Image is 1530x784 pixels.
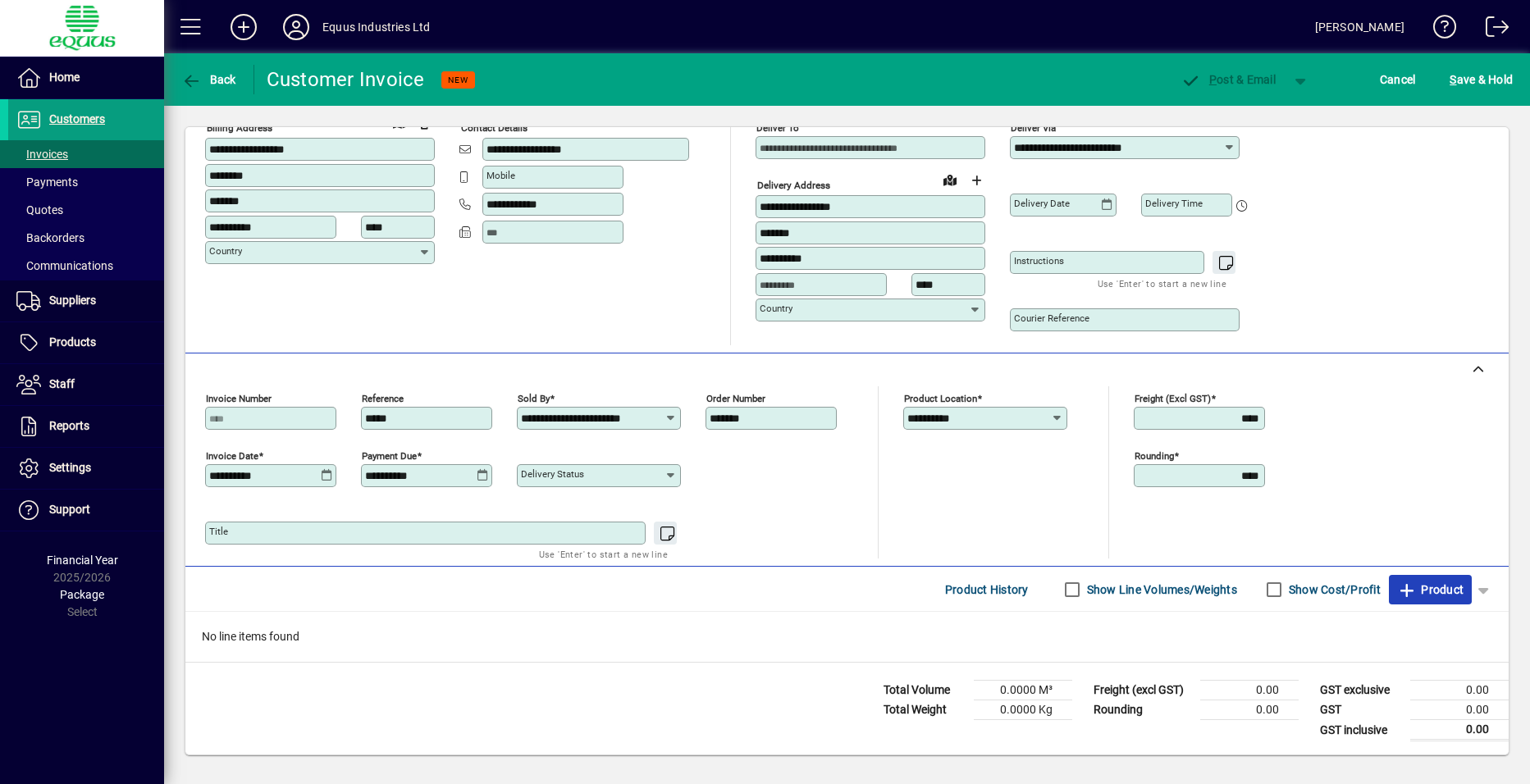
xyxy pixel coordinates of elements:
[1450,66,1513,93] span: ave & Hold
[486,170,515,181] mat-label: Mobile
[1312,681,1410,700] td: GST exclusive
[937,166,963,193] a: View on map
[386,109,413,135] a: View on map
[939,575,1035,604] button: Product History
[974,700,1072,720] td: 0.0000 Kg
[16,259,113,272] span: Communications
[1410,700,1509,720] td: 0.00
[1315,14,1404,40] div: [PERSON_NAME]
[164,65,254,94] app-page-header-button: Back
[362,393,404,404] mat-label: Reference
[1135,393,1211,404] mat-label: Freight (excl GST)
[1312,700,1410,720] td: GST
[60,588,104,601] span: Package
[1446,65,1517,94] button: Save & Hold
[267,66,425,93] div: Customer Invoice
[1135,450,1174,462] mat-label: Rounding
[49,461,91,474] span: Settings
[8,364,164,405] a: Staff
[322,14,431,40] div: Equus Industries Ltd
[49,335,96,349] span: Products
[1421,3,1457,57] a: Knowledge Base
[270,12,322,42] button: Profile
[16,175,78,189] span: Payments
[8,252,164,280] a: Communications
[209,526,228,537] mat-label: Title
[1312,720,1410,741] td: GST inclusive
[904,393,977,404] mat-label: Product location
[49,419,89,432] span: Reports
[1085,700,1200,720] td: Rounding
[539,545,668,563] mat-hint: Use 'Enter' to start a new line
[413,110,439,136] button: Copy to Delivery address
[177,65,240,94] button: Back
[8,280,164,321] a: Suppliers
[1389,575,1472,604] button: Product
[16,203,63,217] span: Quotes
[8,406,164,447] a: Reports
[1473,3,1509,57] a: Logout
[1172,65,1284,94] button: Post & Email
[756,122,799,134] mat-label: Deliver To
[1200,681,1299,700] td: 0.00
[1145,198,1203,209] mat-label: Delivery time
[875,700,974,720] td: Total Weight
[1209,73,1217,86] span: P
[8,490,164,531] a: Support
[49,377,75,390] span: Staff
[49,294,96,307] span: Suppliers
[8,196,164,224] a: Quotes
[206,450,258,462] mat-label: Invoice date
[1376,65,1420,94] button: Cancel
[1181,73,1276,86] span: ost & Email
[1286,581,1381,598] label: Show Cost/Profit
[49,503,90,516] span: Support
[706,393,765,404] mat-label: Order number
[518,393,550,404] mat-label: Sold by
[521,468,584,480] mat-label: Delivery status
[8,448,164,489] a: Settings
[1200,700,1299,720] td: 0.00
[1397,577,1464,603] span: Product
[206,393,272,404] mat-label: Invoice number
[47,554,118,567] span: Financial Year
[1011,122,1056,134] mat-label: Deliver via
[8,140,164,168] a: Invoices
[760,303,792,314] mat-label: Country
[1410,720,1509,741] td: 0.00
[362,450,417,462] mat-label: Payment due
[49,71,80,84] span: Home
[8,168,164,196] a: Payments
[185,612,1509,662] div: No line items found
[1410,681,1509,700] td: 0.00
[945,577,1029,603] span: Product History
[181,73,236,86] span: Back
[875,681,974,700] td: Total Volume
[974,681,1072,700] td: 0.0000 M³
[8,57,164,98] a: Home
[8,224,164,252] a: Backorders
[8,322,164,363] a: Products
[1014,255,1064,267] mat-label: Instructions
[1450,73,1456,86] span: S
[1084,581,1237,598] label: Show Line Volumes/Weights
[217,12,270,42] button: Add
[963,167,989,194] button: Choose address
[209,245,242,257] mat-label: Country
[16,231,84,244] span: Backorders
[448,75,468,85] span: NEW
[49,112,105,125] span: Customers
[1380,66,1416,93] span: Cancel
[1014,312,1089,324] mat-label: Courier Reference
[1014,198,1070,209] mat-label: Delivery date
[1098,274,1226,293] mat-hint: Use 'Enter' to start a new line
[16,148,68,161] span: Invoices
[1085,681,1200,700] td: Freight (excl GST)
